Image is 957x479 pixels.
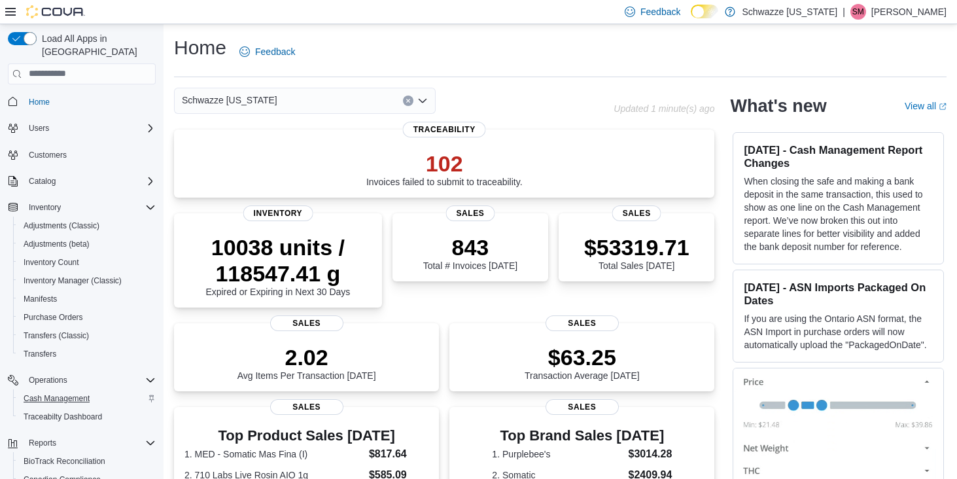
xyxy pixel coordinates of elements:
[18,236,95,252] a: Adjustments (beta)
[525,344,640,381] div: Transaction Average [DATE]
[403,122,486,137] span: Traceability
[29,375,67,385] span: Operations
[24,94,156,110] span: Home
[24,200,66,215] button: Inventory
[24,435,61,451] button: Reports
[174,35,226,61] h1: Home
[403,96,413,106] button: Clear input
[24,147,156,163] span: Customers
[270,399,343,415] span: Sales
[852,4,864,20] span: SM
[612,205,661,221] span: Sales
[24,200,156,215] span: Inventory
[13,452,161,470] button: BioTrack Reconciliation
[24,349,56,359] span: Transfers
[742,4,837,20] p: Schwazze [US_STATE]
[730,96,826,116] h2: What's new
[744,281,933,307] h3: [DATE] - ASN Imports Packaged On Dates
[3,172,161,190] button: Catalog
[445,205,495,221] span: Sales
[546,399,619,415] span: Sales
[24,221,99,231] span: Adjustments (Classic)
[629,446,672,462] dd: $3014.28
[184,234,372,287] p: 10038 units / 118547.41 g
[24,239,90,249] span: Adjustments (beta)
[640,5,680,18] span: Feedback
[18,409,156,425] span: Traceabilty Dashboard
[18,273,127,289] a: Inventory Manager (Classic)
[18,255,156,270] span: Inventory Count
[18,391,156,406] span: Cash Management
[270,315,343,331] span: Sales
[18,453,156,469] span: BioTrack Reconciliation
[24,94,55,110] a: Home
[13,389,161,408] button: Cash Management
[18,328,156,344] span: Transfers (Classic)
[18,291,156,307] span: Manifests
[492,428,672,444] h3: Top Brand Sales [DATE]
[939,103,947,111] svg: External link
[24,412,102,422] span: Traceabilty Dashboard
[905,101,947,111] a: View allExternal link
[18,310,88,325] a: Purchase Orders
[184,428,428,444] h3: Top Product Sales [DATE]
[3,198,161,217] button: Inventory
[29,438,56,448] span: Reports
[24,435,156,451] span: Reports
[366,151,523,177] p: 102
[18,218,156,234] span: Adjustments (Classic)
[26,5,85,18] img: Cova
[24,120,156,136] span: Users
[18,453,111,469] a: BioTrack Reconciliation
[369,446,428,462] dd: $817.64
[13,308,161,327] button: Purchase Orders
[24,173,156,189] span: Catalog
[3,145,161,164] button: Customers
[24,173,61,189] button: Catalog
[423,234,517,271] div: Total # Invoices [DATE]
[744,175,933,253] p: When closing the safe and making a bank deposit in the same transaction, this used to show as one...
[584,234,689,260] p: $53319.71
[37,32,156,58] span: Load All Apps in [GEOGRAPHIC_DATA]
[525,344,640,370] p: $63.25
[24,312,83,323] span: Purchase Orders
[423,234,517,260] p: 843
[18,391,95,406] a: Cash Management
[492,448,623,461] dt: 1. Purplebee's
[3,119,161,137] button: Users
[234,39,300,65] a: Feedback
[24,330,89,341] span: Transfers (Classic)
[843,4,845,20] p: |
[29,123,49,133] span: Users
[13,327,161,345] button: Transfers (Classic)
[18,255,84,270] a: Inventory Count
[13,217,161,235] button: Adjustments (Classic)
[13,290,161,308] button: Manifests
[614,103,714,114] p: Updated 1 minute(s) ago
[18,409,107,425] a: Traceabilty Dashboard
[18,346,61,362] a: Transfers
[24,393,90,404] span: Cash Management
[18,236,156,252] span: Adjustments (beta)
[243,205,313,221] span: Inventory
[366,151,523,187] div: Invoices failed to submit to traceability.
[24,275,122,286] span: Inventory Manager (Classic)
[3,92,161,111] button: Home
[24,372,73,388] button: Operations
[13,272,161,290] button: Inventory Manager (Classic)
[691,18,691,19] span: Dark Mode
[18,273,156,289] span: Inventory Manager (Classic)
[13,253,161,272] button: Inventory Count
[691,5,718,18] input: Dark Mode
[584,234,689,271] div: Total Sales [DATE]
[255,45,295,58] span: Feedback
[13,345,161,363] button: Transfers
[546,315,619,331] span: Sales
[18,310,156,325] span: Purchase Orders
[13,408,161,426] button: Traceabilty Dashboard
[744,143,933,169] h3: [DATE] - Cash Management Report Changes
[18,218,105,234] a: Adjustments (Classic)
[24,456,105,467] span: BioTrack Reconciliation
[24,294,57,304] span: Manifests
[182,92,277,108] span: Schwazze [US_STATE]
